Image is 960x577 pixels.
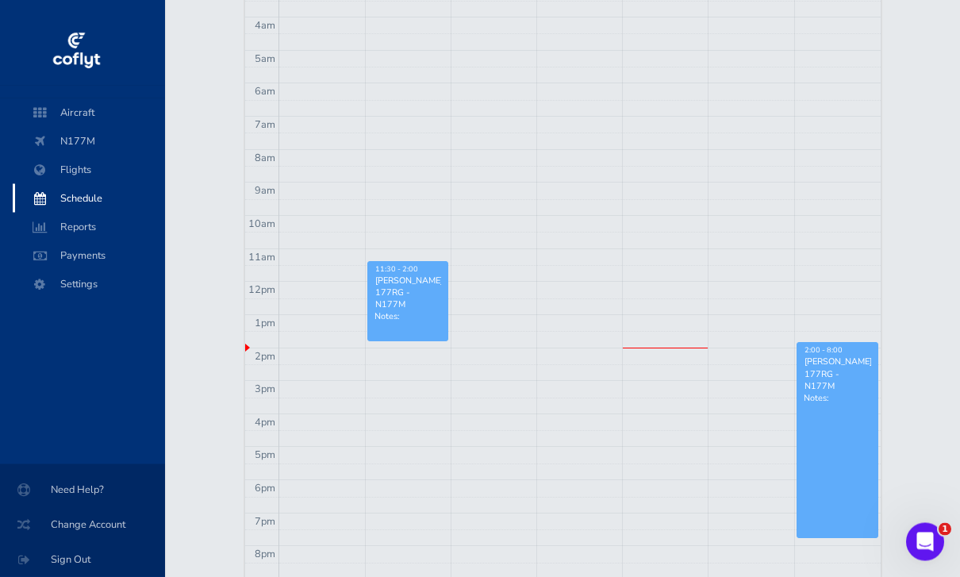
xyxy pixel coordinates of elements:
[255,416,275,430] span: 4pm
[29,127,149,156] span: N177M
[255,118,275,133] span: 7am
[255,19,275,33] span: 4am
[255,52,275,67] span: 5am
[804,393,871,405] p: Notes:
[255,515,275,529] span: 7pm
[29,213,149,241] span: Reports
[248,217,275,232] span: 10am
[804,346,843,356] span: 2:00 - 8:00
[19,545,146,574] span: Sign Out
[248,283,275,298] span: 12pm
[50,28,102,75] img: coflyt logo
[19,510,146,539] span: Change Account
[939,523,951,536] span: 1
[255,383,275,397] span: 3pm
[255,482,275,496] span: 6pm
[804,356,871,393] div: [PERSON_NAME] 177RG - N177M
[255,317,275,331] span: 1pm
[19,475,146,504] span: Need Help?
[255,85,275,99] span: 6am
[29,156,149,184] span: Flights
[255,448,275,463] span: 5pm
[374,311,442,323] p: Notes:
[255,184,275,198] span: 9am
[906,523,944,561] iframe: Intercom live chat
[374,275,442,312] div: [PERSON_NAME] 177RG - N177M
[255,152,275,166] span: 8am
[29,98,149,127] span: Aircraft
[29,184,149,213] span: Schedule
[248,251,275,265] span: 11am
[29,241,149,270] span: Payments
[255,350,275,364] span: 2pm
[255,548,275,562] span: 8pm
[29,270,149,298] span: Settings
[375,265,418,275] span: 11:30 - 2:00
